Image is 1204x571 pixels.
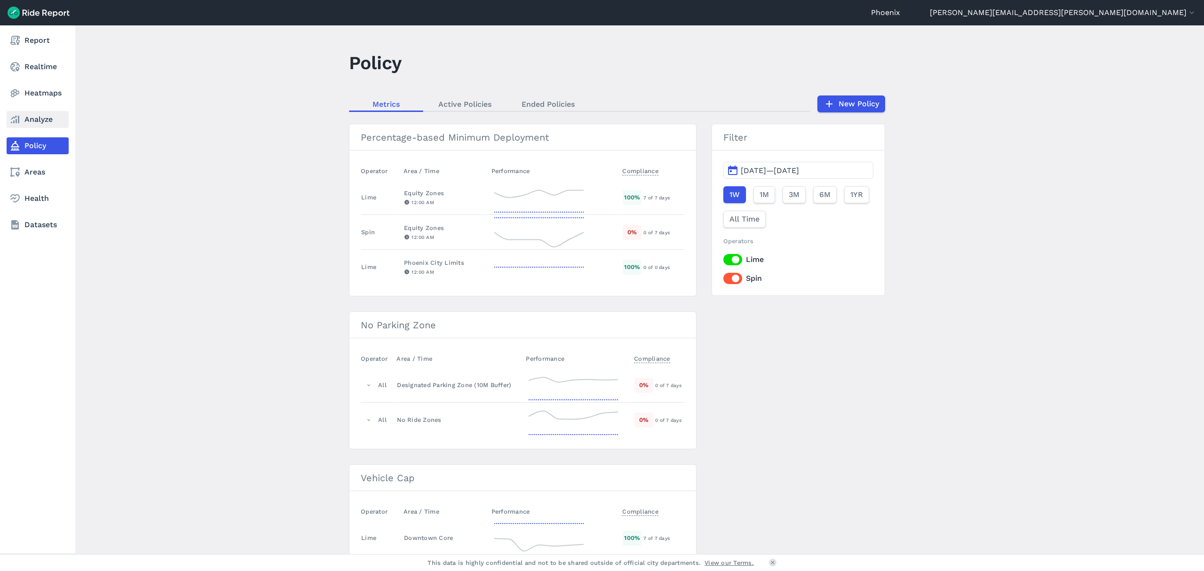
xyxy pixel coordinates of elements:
[400,502,487,521] th: Area / Time
[349,465,696,491] h3: Vehicle Cap
[423,97,507,111] a: Active Policies
[643,193,684,202] div: 7 of 7 days
[404,233,483,241] div: 12:00 AM
[643,263,684,271] div: 0 of 0 days
[723,186,746,203] button: 1W
[404,258,483,267] div: Phoenix City Limits
[753,186,775,203] button: 1M
[378,381,387,389] div: All
[622,165,658,175] span: Compliance
[871,7,900,18] a: Phoenix
[705,558,754,567] a: View our Terms.
[361,193,376,202] div: Lime
[729,189,740,200] span: 1W
[404,223,483,232] div: Equity Zones
[723,273,873,284] label: Spin
[349,50,402,76] h1: Policy
[397,415,518,424] div: No Ride Zones
[844,186,869,203] button: 1YR
[723,254,873,265] label: Lime
[655,381,684,389] div: 0 of 7 days
[789,189,800,200] span: 3M
[349,97,423,111] a: Metrics
[488,502,619,521] th: Performance
[488,162,619,180] th: Performance
[8,7,70,19] img: Ride Report
[723,238,753,245] span: Operators
[7,164,69,181] a: Areas
[712,124,885,151] h3: Filter
[819,189,831,200] span: 6M
[361,262,376,271] div: Lime
[7,216,69,233] a: Datasets
[7,190,69,207] a: Health
[643,534,684,542] div: 7 of 7 days
[634,378,653,392] div: 0 %
[634,412,653,427] div: 0 %
[400,162,487,180] th: Area / Time
[623,225,642,239] div: 0 %
[393,349,522,368] th: Area / Time
[655,416,684,424] div: 0 of 7 days
[729,214,760,225] span: All Time
[760,189,769,200] span: 1M
[623,531,642,545] div: 100 %
[623,260,642,274] div: 100 %
[741,166,799,175] span: [DATE]—[DATE]
[361,162,400,180] th: Operator
[7,111,69,128] a: Analyze
[404,189,483,198] div: Equity Zones
[361,349,393,368] th: Operator
[813,186,837,203] button: 6M
[622,505,658,516] span: Compliance
[723,162,873,179] button: [DATE]—[DATE]
[7,58,69,75] a: Realtime
[7,137,69,154] a: Policy
[634,352,670,363] span: Compliance
[404,198,483,206] div: 12:00 AM
[361,533,376,542] div: Lime
[404,533,483,542] div: Downtown Core
[850,189,863,200] span: 1YR
[723,211,766,228] button: All Time
[378,415,387,424] div: All
[643,228,684,237] div: 0 of 7 days
[930,7,1196,18] button: [PERSON_NAME][EMAIL_ADDRESS][PERSON_NAME][DOMAIN_NAME]
[361,502,400,521] th: Operator
[404,268,483,276] div: 12:00 AM
[783,186,806,203] button: 3M
[349,124,696,151] h3: Percentage-based Minimum Deployment
[817,95,885,112] a: New Policy
[361,228,375,237] div: Spin
[623,190,642,205] div: 100 %
[7,85,69,102] a: Heatmaps
[507,97,590,111] a: Ended Policies
[349,312,696,338] h3: No Parking Zone
[397,381,518,389] div: Designated Parking Zone (10M Buffer)
[7,32,69,49] a: Report
[522,349,630,368] th: Performance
